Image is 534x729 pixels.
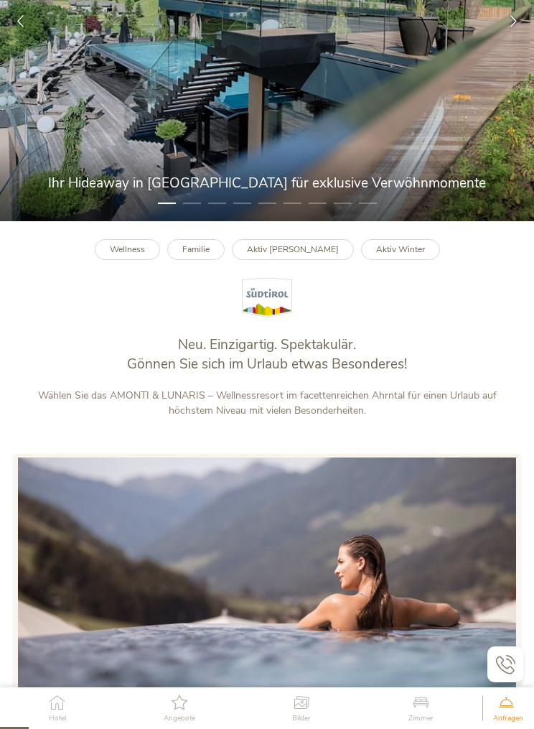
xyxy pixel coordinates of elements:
[178,335,356,354] span: Neu. Einzigartig. Spektakulär.
[247,243,339,255] b: Aktiv [PERSON_NAME]
[167,239,225,260] a: Familie
[292,715,311,722] span: Bilder
[164,715,195,722] span: Angebote
[110,243,145,255] b: Wellness
[182,243,210,255] b: Familie
[408,715,434,722] span: Zimmer
[232,239,354,260] a: Aktiv [PERSON_NAME]
[376,243,425,255] b: Aktiv Winter
[29,388,505,418] p: Wählen Sie das AMONTI & LUNARIS – Wellnessresort im facettenreichen Ahrntal für einen Urlaub auf ...
[127,355,407,373] span: Gönnen Sie sich im Urlaub etwas Besonderes!
[49,715,66,722] span: Hotel
[361,239,440,260] a: Aktiv Winter
[95,239,160,260] a: Wellness
[242,278,292,317] img: Südtirol
[493,715,523,722] span: Anfragen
